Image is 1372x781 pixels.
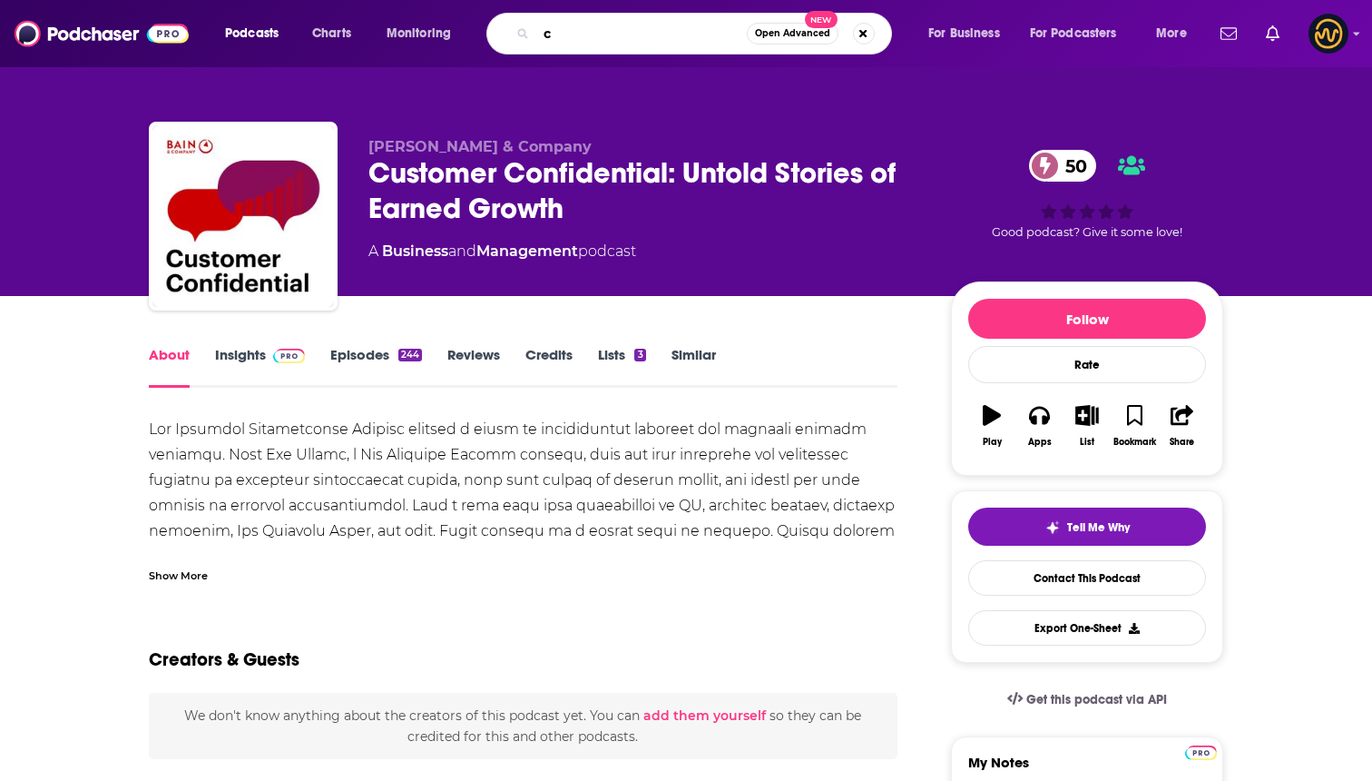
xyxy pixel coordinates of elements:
[1080,437,1094,448] div: List
[447,346,500,388] a: Reviews
[382,242,448,260] a: Business
[398,349,422,361] div: 244
[747,23,838,44] button: Open AdvancedNew
[951,138,1223,251] div: 50Good podcast? Give it some love!
[1159,393,1206,459] button: Share
[1113,437,1156,448] div: Bookmark
[993,677,1181,722] a: Get this podcast via API
[225,21,279,46] span: Podcasts
[504,13,909,54] div: Search podcasts, credits, & more...
[184,707,861,744] span: We don't know anything about the creators of this podcast yet . You can so they can be credited f...
[1029,150,1096,182] a: 50
[1259,18,1287,49] a: Show notifications dropdown
[152,125,334,307] img: Customer Confidential: Untold Stories of Earned Growth
[1067,520,1130,535] span: Tell Me Why
[916,19,1023,48] button: open menu
[968,299,1206,339] button: Follow
[1028,437,1052,448] div: Apps
[983,437,1002,448] div: Play
[149,346,190,388] a: About
[1111,393,1158,459] button: Bookmark
[330,346,422,388] a: Episodes244
[1030,21,1117,46] span: For Podcasters
[368,138,592,155] span: [PERSON_NAME] & Company
[312,21,351,46] span: Charts
[634,349,645,361] div: 3
[1308,14,1348,54] button: Show profile menu
[968,346,1206,383] div: Rate
[525,346,573,388] a: Credits
[536,19,747,48] input: Search podcasts, credits, & more...
[805,11,838,28] span: New
[1156,21,1187,46] span: More
[1047,150,1096,182] span: 50
[1308,14,1348,54] img: User Profile
[476,242,578,260] a: Management
[1185,743,1217,760] a: Pro website
[1185,746,1217,760] img: Podchaser Pro
[671,346,716,388] a: Similar
[598,346,645,388] a: Lists3
[368,241,636,262] div: A podcast
[1015,393,1063,459] button: Apps
[928,21,1000,46] span: For Business
[968,610,1206,646] button: Export One-Sheet
[1213,18,1244,49] a: Show notifications dropdown
[968,508,1206,546] button: tell me why sparkleTell Me Why
[300,19,362,48] a: Charts
[273,349,305,363] img: Podchaser Pro
[1026,692,1167,707] span: Get this podcast via API
[992,225,1182,239] span: Good podcast? Give it some love!
[149,417,897,697] div: Lor Ipsumdol Sitametconse Adipisc elitsed d eiusm te incididuntut laboreet dol magnaali enimadm v...
[1143,19,1210,48] button: open menu
[374,19,475,48] button: open menu
[968,393,1015,459] button: Play
[387,21,451,46] span: Monitoring
[149,648,299,671] h2: Creators & Guests
[643,708,766,723] button: add them yourself
[755,29,830,38] span: Open Advanced
[1018,19,1143,48] button: open menu
[1308,14,1348,54] span: Logged in as LowerStreet
[15,16,189,51] img: Podchaser - Follow, Share and Rate Podcasts
[1045,520,1060,535] img: tell me why sparkle
[215,346,305,388] a: InsightsPodchaser Pro
[1170,437,1194,448] div: Share
[212,19,302,48] button: open menu
[448,242,476,260] span: and
[1063,393,1111,459] button: List
[968,560,1206,596] a: Contact This Podcast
